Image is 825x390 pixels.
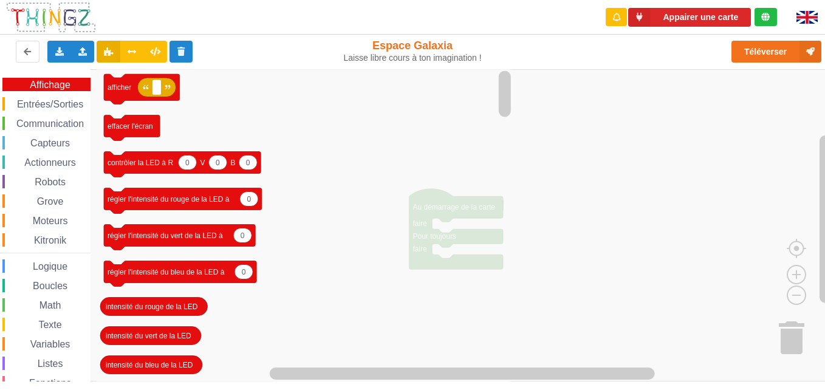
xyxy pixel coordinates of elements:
text: 0 [247,194,251,203]
text: 0 [242,267,246,276]
div: Tu es connecté au serveur de création de Thingz [755,8,777,26]
span: Moteurs [31,216,70,226]
div: Laisse libre cours à ton imagination ! [343,53,482,63]
span: Communication [15,118,86,129]
text: afficher [108,83,131,92]
span: Texte [36,320,63,330]
img: gb.png [796,11,818,24]
span: Actionneurs [22,157,78,168]
div: Espace Galaxia [343,39,482,63]
span: Boucles [31,281,69,291]
text: 0 [185,158,190,166]
text: B [231,158,236,166]
span: Kitronik [32,235,68,245]
span: Logique [31,261,69,272]
text: régler l'intensité du bleu de la LED à [108,267,225,276]
span: Fonctions [27,378,73,388]
text: régler l'intensité du rouge de la LED à [108,194,230,203]
text: V [200,158,205,166]
text: régler l'intensité du vert de la LED à [108,231,223,239]
button: Appairer une carte [628,8,751,27]
span: Variables [29,339,72,349]
span: Affichage [28,80,72,90]
text: intensité du bleu de la LED [106,360,193,369]
text: intensité du rouge de la LED [106,302,198,310]
text: effacer l'écran [108,121,153,130]
button: Téléverser [731,41,821,63]
text: 0 [246,158,250,166]
text: intensité du vert de la LED [106,331,191,340]
span: Robots [33,177,67,187]
text: 0 [216,158,220,166]
span: Grove [35,196,66,207]
span: Capteurs [29,138,72,148]
span: Math [38,300,63,310]
text: 0 [241,231,245,239]
span: Entrées/Sorties [15,99,85,109]
text: contrôler la LED à R [108,158,173,166]
span: Listes [36,358,65,369]
img: thingz_logo.png [5,1,97,33]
